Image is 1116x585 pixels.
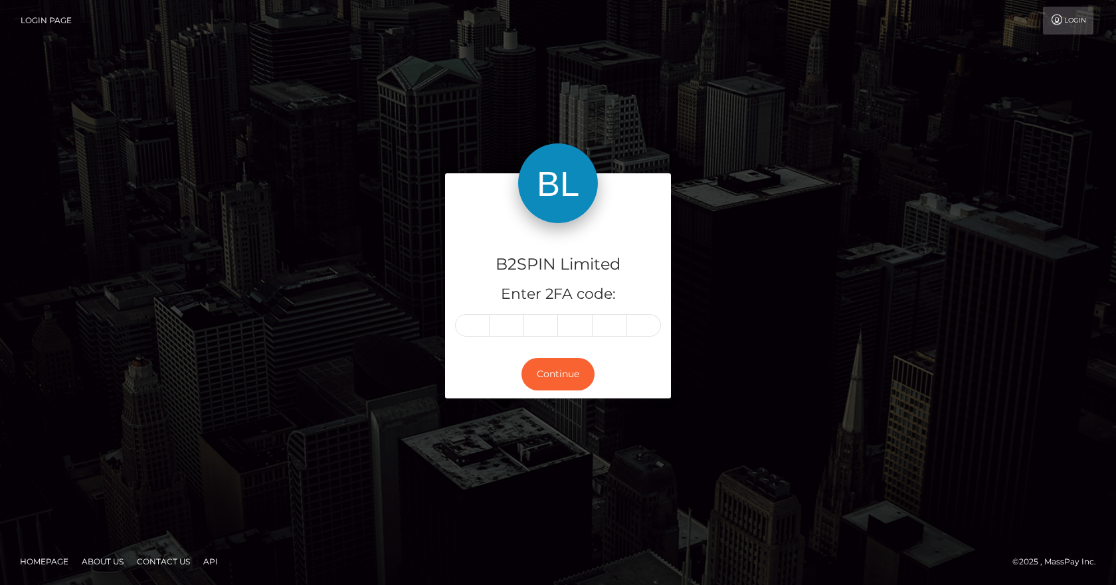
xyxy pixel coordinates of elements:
a: About Us [76,551,129,572]
h5: Enter 2FA code: [455,284,661,305]
button: Continue [521,358,595,390]
a: Login [1043,7,1093,35]
img: B2SPIN Limited [518,143,598,223]
a: Contact Us [132,551,195,572]
a: Login Page [21,7,72,35]
a: Homepage [15,551,74,572]
a: API [198,551,223,572]
h4: B2SPIN Limited [455,253,661,276]
div: © 2025 , MassPay Inc. [1012,554,1106,569]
